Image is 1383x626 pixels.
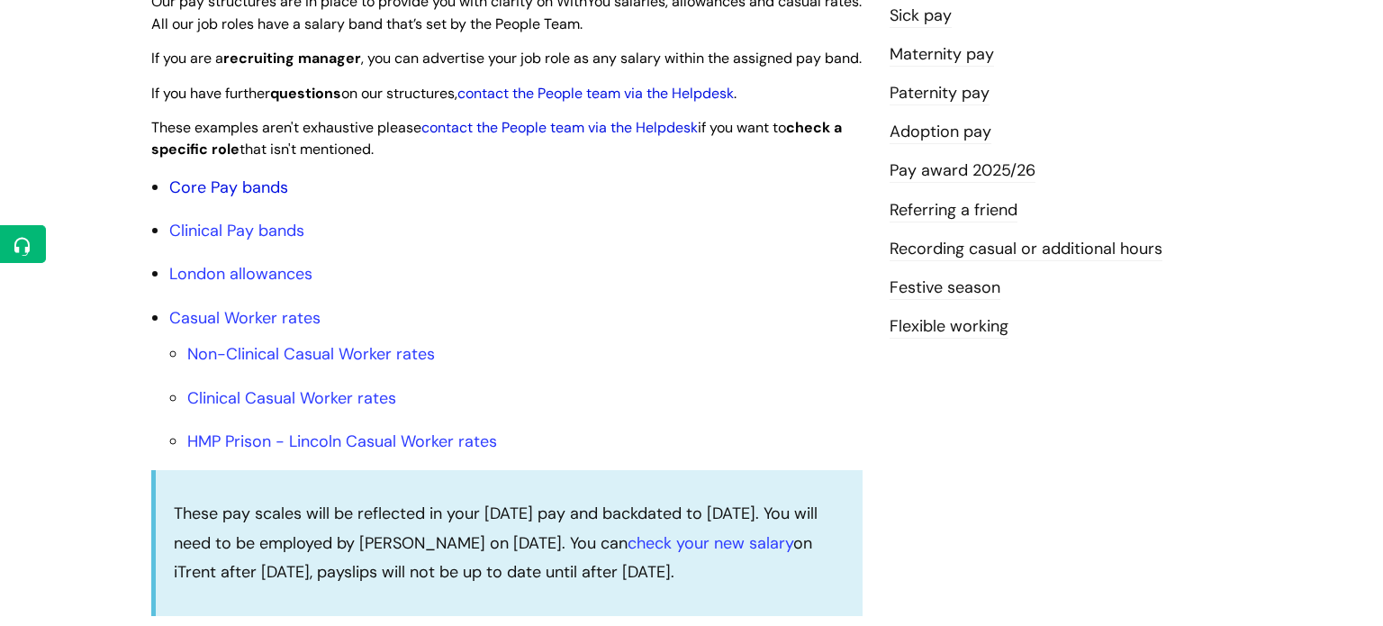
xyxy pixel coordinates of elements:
[890,315,1008,339] a: Flexible working
[151,84,737,103] span: If you have further on our structures, .
[169,307,321,329] a: Casual Worker rates
[187,431,497,452] a: HMP Prison - Lincoln Casual Worker rates
[151,118,842,159] span: These examples aren't exhaustive please if you want to that isn't mentioned.
[890,121,991,144] a: Adoption pay
[174,499,845,586] p: These pay scales will be reflected in your [DATE] pay and backdated to [DATE]. You will need to b...
[151,49,862,68] span: If you are a , you can advertise your job role as any salary within the assigned pay band.
[890,238,1162,261] a: Recording casual or additional hours
[270,84,341,103] strong: questions
[421,118,698,137] a: contact the People team via the Helpdesk
[890,199,1017,222] a: Referring a friend
[890,159,1035,183] a: Pay award 2025/26
[890,277,1000,300] a: Festive season
[187,387,396,409] a: Clinical Casual Worker rates
[890,43,994,67] a: Maternity pay
[169,263,312,285] a: London allowances
[187,343,435,365] a: Non-Clinical Casual Worker rates
[223,49,361,68] strong: recruiting manager
[628,532,793,554] a: check your new salary
[890,5,952,28] a: Sick pay
[890,82,990,105] a: Paternity pay
[457,84,734,103] a: contact the People team via the Helpdesk
[169,220,304,241] a: Clinical Pay bands
[169,177,288,198] a: Core Pay bands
